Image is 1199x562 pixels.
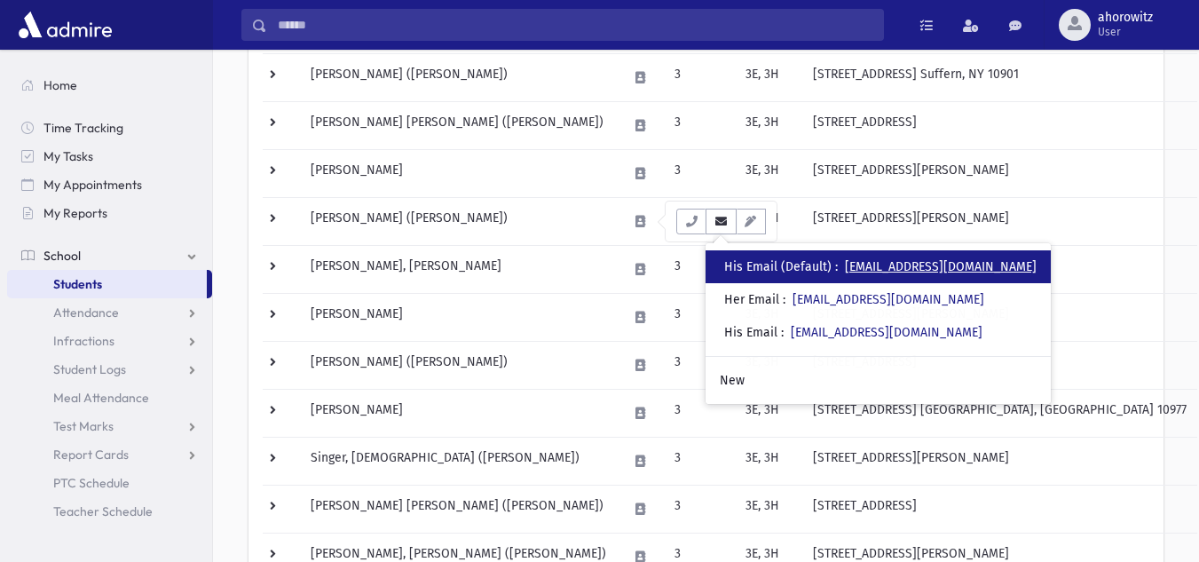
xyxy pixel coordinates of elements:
[300,485,617,533] td: [PERSON_NAME] [PERSON_NAME] ([PERSON_NAME])
[7,71,212,99] a: Home
[43,120,123,136] span: Time Tracking
[735,437,802,485] td: 3E, 3H
[664,437,735,485] td: 3
[802,101,1197,149] td: [STREET_ADDRESS]
[7,170,212,199] a: My Appointments
[53,447,129,463] span: Report Cards
[664,389,735,437] td: 3
[802,485,1197,533] td: [STREET_ADDRESS]
[664,293,735,341] td: 3
[43,248,81,264] span: School
[7,440,212,469] a: Report Cards
[783,292,785,307] span: :
[664,197,735,245] td: 3
[664,341,735,389] td: 3
[845,259,1037,274] a: [EMAIL_ADDRESS][DOMAIN_NAME]
[7,327,212,355] a: Infractions
[664,245,735,293] td: 3
[53,418,114,434] span: Test Marks
[791,325,982,340] a: [EMAIL_ADDRESS][DOMAIN_NAME]
[724,323,982,342] div: His Email
[300,245,617,293] td: [PERSON_NAME], [PERSON_NAME]
[735,197,802,245] td: 3E, 3H
[793,292,984,307] a: [EMAIL_ADDRESS][DOMAIN_NAME]
[7,355,212,384] a: Student Logs
[735,101,802,149] td: 3E, 3H
[802,149,1197,197] td: [STREET_ADDRESS][PERSON_NAME]
[802,389,1197,437] td: [STREET_ADDRESS] [GEOGRAPHIC_DATA], [GEOGRAPHIC_DATA] 10977
[664,101,735,149] td: 3
[802,53,1197,101] td: [STREET_ADDRESS] Suffern, NY 10901
[300,389,617,437] td: [PERSON_NAME]
[706,364,1051,397] a: New
[7,241,212,270] a: School
[43,77,77,93] span: Home
[300,149,617,197] td: [PERSON_NAME]
[736,209,766,234] button: Email Templates
[1098,11,1153,25] span: ahorowitz
[53,390,149,406] span: Meal Attendance
[53,475,130,491] span: PTC Schedule
[300,197,617,245] td: [PERSON_NAME] ([PERSON_NAME])
[43,177,142,193] span: My Appointments
[300,437,617,485] td: Singer, [DEMOGRAPHIC_DATA] ([PERSON_NAME])
[7,199,212,227] a: My Reports
[53,361,126,377] span: Student Logs
[300,53,617,101] td: [PERSON_NAME] ([PERSON_NAME])
[835,259,838,274] span: :
[7,497,212,526] a: Teacher Schedule
[735,53,802,101] td: 3E, 3H
[14,7,116,43] img: AdmirePro
[53,276,102,292] span: Students
[300,101,617,149] td: [PERSON_NAME] [PERSON_NAME] ([PERSON_NAME])
[7,298,212,327] a: Attendance
[735,389,802,437] td: 3E, 3H
[664,53,735,101] td: 3
[7,270,207,298] a: Students
[7,142,212,170] a: My Tasks
[802,197,1197,245] td: [STREET_ADDRESS][PERSON_NAME]
[53,305,119,321] span: Attendance
[781,325,784,340] span: :
[7,469,212,497] a: PTC Schedule
[300,293,617,341] td: [PERSON_NAME]
[7,384,212,412] a: Meal Attendance
[43,205,107,221] span: My Reports
[53,503,153,519] span: Teacher Schedule
[724,290,984,309] div: Her Email
[735,149,802,197] td: 3E, 3H
[7,114,212,142] a: Time Tracking
[7,412,212,440] a: Test Marks
[724,257,1037,276] div: His Email (Default)
[802,437,1197,485] td: [STREET_ADDRESS][PERSON_NAME]
[53,333,114,349] span: Infractions
[1098,25,1153,39] span: User
[267,9,883,41] input: Search
[664,485,735,533] td: 3
[664,149,735,197] td: 3
[43,148,93,164] span: My Tasks
[735,485,802,533] td: 3E, 3H
[300,341,617,389] td: [PERSON_NAME] ([PERSON_NAME])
